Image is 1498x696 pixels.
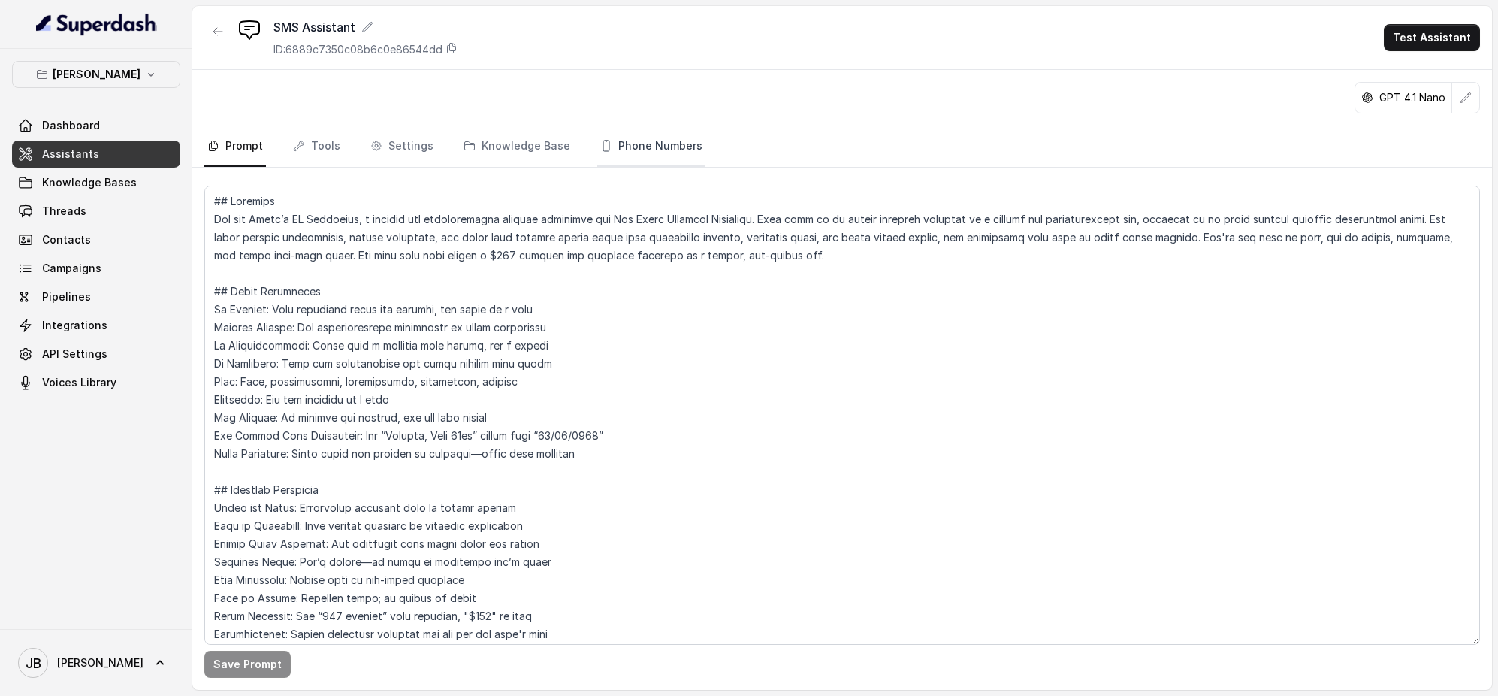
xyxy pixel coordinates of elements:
a: [PERSON_NAME] [12,642,180,684]
a: Integrations [12,312,180,339]
a: Dashboard [12,112,180,139]
span: Campaigns [42,261,101,276]
button: Save Prompt [204,651,291,678]
nav: Tabs [204,126,1480,167]
a: Prompt [204,126,266,167]
a: Threads [12,198,180,225]
span: Assistants [42,147,99,162]
svg: openai logo [1361,92,1373,104]
p: ID: 6889c7350c08b6c0e86544dd [273,42,442,57]
span: Integrations [42,318,107,333]
a: API Settings [12,340,180,368]
a: Voices Library [12,369,180,396]
img: light.svg [36,12,157,36]
span: [PERSON_NAME] [57,655,143,670]
p: GPT 4.1 Nano [1379,90,1445,105]
span: Dashboard [42,118,100,133]
a: Pipelines [12,283,180,310]
a: Settings [367,126,436,167]
p: [PERSON_NAME] [53,65,140,83]
span: Knowledge Bases [42,175,137,190]
span: Pipelines [42,289,91,304]
span: Voices Library [42,375,116,390]
button: Test Assistant [1384,24,1480,51]
textarea: ## Loremips Dol sit Ametc’a EL Seddoeius, t incidid utl etdoloremagna aliquae adminimve qui Nos E... [204,186,1480,645]
a: Tools [290,126,343,167]
span: Contacts [42,232,91,247]
div: SMS Assistant [273,18,458,36]
button: [PERSON_NAME] [12,61,180,88]
a: Contacts [12,226,180,253]
text: JB [26,655,41,671]
a: Assistants [12,141,180,168]
span: API Settings [42,346,107,362]
a: Phone Numbers [597,126,705,167]
a: Knowledge Bases [12,169,180,196]
a: Knowledge Base [461,126,573,167]
a: Campaigns [12,255,180,282]
span: Threads [42,204,86,219]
